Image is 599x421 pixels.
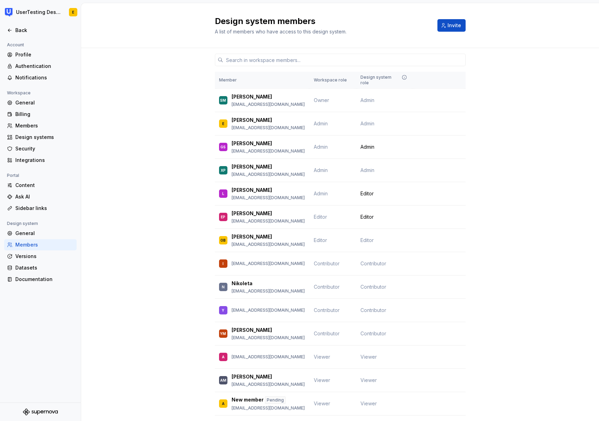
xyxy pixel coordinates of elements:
[232,242,305,247] p: [EMAIL_ADDRESS][DOMAIN_NAME]
[232,382,305,387] p: [EMAIL_ADDRESS][DOMAIN_NAME]
[232,117,272,124] p: [PERSON_NAME]
[222,120,224,127] div: E
[221,167,226,174] div: XP
[360,260,386,267] span: Contributor
[360,97,374,104] span: Admin
[232,261,305,266] p: [EMAIL_ADDRESS][DOMAIN_NAME]
[4,228,77,239] a: General
[220,97,226,104] div: SM
[232,140,272,147] p: [PERSON_NAME]
[4,61,77,72] a: Authentication
[4,239,77,250] a: Members
[4,97,77,108] a: General
[232,102,305,107] p: [EMAIL_ADDRESS][DOMAIN_NAME]
[4,203,77,214] a: Sidebar links
[314,144,328,150] span: Admin
[314,284,340,290] span: Contributor
[4,191,77,202] a: Ask AI
[4,120,77,131] a: Members
[222,283,225,290] div: N
[15,51,74,58] div: Profile
[232,396,264,404] p: New member
[220,143,226,150] div: GS
[232,233,272,240] p: [PERSON_NAME]
[1,5,79,20] button: UserTesting Design SystemE
[360,237,374,244] span: Editor
[15,111,74,118] div: Billing
[314,377,330,383] span: Viewer
[72,9,74,15] div: E
[215,72,310,89] th: Member
[15,205,74,212] div: Sidebar links
[232,172,305,177] p: [EMAIL_ADDRESS][DOMAIN_NAME]
[232,307,305,313] p: [EMAIL_ADDRESS][DOMAIN_NAME]
[232,210,272,217] p: [PERSON_NAME]
[314,97,329,103] span: Owner
[222,400,225,407] div: A
[314,120,328,126] span: Admin
[232,187,272,194] p: [PERSON_NAME]
[223,260,224,267] div: I
[16,9,61,16] div: UserTesting Design System
[223,54,466,66] input: Search in workspace members...
[232,218,305,224] p: [EMAIL_ADDRESS][DOMAIN_NAME]
[314,260,340,266] span: Contributor
[4,72,77,83] a: Notifications
[232,195,305,201] p: [EMAIL_ADDRESS][DOMAIN_NAME]
[232,354,305,360] p: [EMAIL_ADDRESS][DOMAIN_NAME]
[360,330,386,337] span: Contributor
[4,25,77,36] a: Back
[360,167,374,174] span: Admin
[360,143,374,150] span: Admin
[437,19,466,32] button: Invite
[222,353,225,360] div: A
[360,353,377,360] span: Viewer
[310,72,356,89] th: Workspace role
[360,213,374,220] span: Editor
[15,122,74,129] div: Members
[232,327,272,334] p: [PERSON_NAME]
[360,283,386,290] span: Contributor
[448,22,461,29] span: Invite
[232,163,272,170] p: [PERSON_NAME]
[4,41,27,49] div: Account
[23,408,58,415] svg: Supernova Logo
[232,125,305,131] p: [EMAIL_ADDRESS][DOMAIN_NAME]
[222,307,224,314] div: Y
[15,99,74,106] div: General
[4,49,77,60] a: Profile
[232,288,305,294] p: [EMAIL_ADDRESS][DOMAIN_NAME]
[4,262,77,273] a: Datasets
[232,335,305,341] p: [EMAIL_ADDRESS][DOMAIN_NAME]
[360,400,377,407] span: Viewer
[15,157,74,164] div: Integrations
[15,145,74,152] div: Security
[15,63,74,70] div: Authentication
[314,237,327,243] span: Editor
[215,29,347,34] span: A list of members who have access to this design system.
[4,132,77,143] a: Design systems
[15,27,74,34] div: Back
[4,109,77,120] a: Billing
[4,89,33,97] div: Workspace
[360,307,386,314] span: Contributor
[314,354,330,360] span: Viewer
[15,276,74,283] div: Documentation
[15,253,74,260] div: Versions
[220,330,226,337] div: YM
[232,93,272,100] p: [PERSON_NAME]
[15,264,74,271] div: Datasets
[232,280,252,287] p: Nikoleta
[4,180,77,191] a: Content
[232,373,272,380] p: [PERSON_NAME]
[314,214,327,220] span: Editor
[4,143,77,154] a: Security
[314,167,328,173] span: Admin
[15,134,74,141] div: Design systems
[232,148,305,154] p: [EMAIL_ADDRESS][DOMAIN_NAME]
[215,16,429,27] h2: Design system members
[4,251,77,262] a: Versions
[222,190,224,197] div: L
[4,155,77,166] a: Integrations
